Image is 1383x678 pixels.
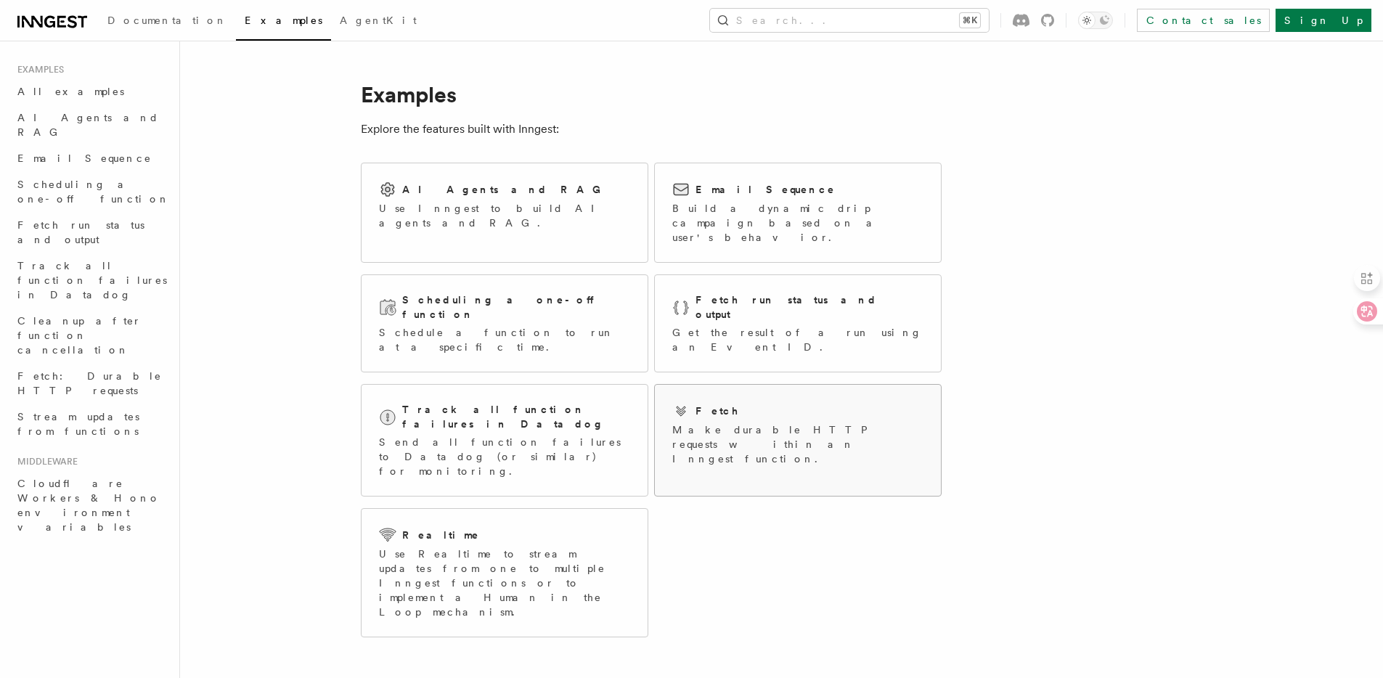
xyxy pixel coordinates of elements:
[12,470,171,540] a: Cloudflare Workers & Hono environment variables
[695,293,923,322] h2: Fetch run status and output
[1078,12,1113,29] button: Toggle dark mode
[17,219,144,245] span: Fetch run status and output
[17,260,167,301] span: Track all function failures in Datadog
[12,64,64,75] span: Examples
[379,325,630,354] p: Schedule a function to run at a specific time.
[12,145,171,171] a: Email Sequence
[107,15,227,26] span: Documentation
[654,384,942,497] a: FetchMake durable HTTP requests within an Inngest function.
[1137,9,1270,32] a: Contact sales
[361,274,648,372] a: Scheduling a one-off functionSchedule a function to run at a specific time.
[12,253,171,308] a: Track all function failures in Datadog
[17,112,159,138] span: AI Agents and RAG
[379,435,630,478] p: Send all function failures to Datadog (or similar) for monitoring.
[12,308,171,363] a: Cleanup after function cancellation
[12,404,171,444] a: Stream updates from functions
[402,402,630,431] h2: Track all function failures in Datadog
[361,163,648,263] a: AI Agents and RAGUse Inngest to build AI agents and RAG.
[17,86,124,97] span: All examples
[340,15,417,26] span: AgentKit
[672,201,923,245] p: Build a dynamic drip campaign based on a user's behavior.
[331,4,425,39] a: AgentKit
[245,15,322,26] span: Examples
[402,528,480,542] h2: Realtime
[17,478,160,533] span: Cloudflare Workers & Hono environment variables
[361,81,942,107] h1: Examples
[361,384,648,497] a: Track all function failures in DatadogSend all function failures to Datadog (or similar) for moni...
[710,9,989,32] button: Search...⌘K
[402,182,608,197] h2: AI Agents and RAG
[17,152,152,164] span: Email Sequence
[12,212,171,253] a: Fetch run status and output
[361,119,942,139] p: Explore the features built with Inngest:
[236,4,331,41] a: Examples
[654,274,942,372] a: Fetch run status and outputGet the result of a run using an Event ID.
[99,4,236,39] a: Documentation
[672,325,923,354] p: Get the result of a run using an Event ID.
[12,456,78,467] span: Middleware
[12,78,171,105] a: All examples
[17,411,139,437] span: Stream updates from functions
[672,422,923,466] p: Make durable HTTP requests within an Inngest function.
[960,13,980,28] kbd: ⌘K
[654,163,942,263] a: Email SequenceBuild a dynamic drip campaign based on a user's behavior.
[12,105,171,145] a: AI Agents and RAG
[12,363,171,404] a: Fetch: Durable HTTP requests
[12,171,171,212] a: Scheduling a one-off function
[695,182,836,197] h2: Email Sequence
[1276,9,1371,32] a: Sign Up
[361,508,648,637] a: RealtimeUse Realtime to stream updates from one to multiple Inngest functions or to implement a H...
[17,370,162,396] span: Fetch: Durable HTTP requests
[695,404,740,418] h2: Fetch
[17,315,142,356] span: Cleanup after function cancellation
[17,179,170,205] span: Scheduling a one-off function
[379,547,630,619] p: Use Realtime to stream updates from one to multiple Inngest functions or to implement a Human in ...
[379,201,630,230] p: Use Inngest to build AI agents and RAG.
[402,293,630,322] h2: Scheduling a one-off function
